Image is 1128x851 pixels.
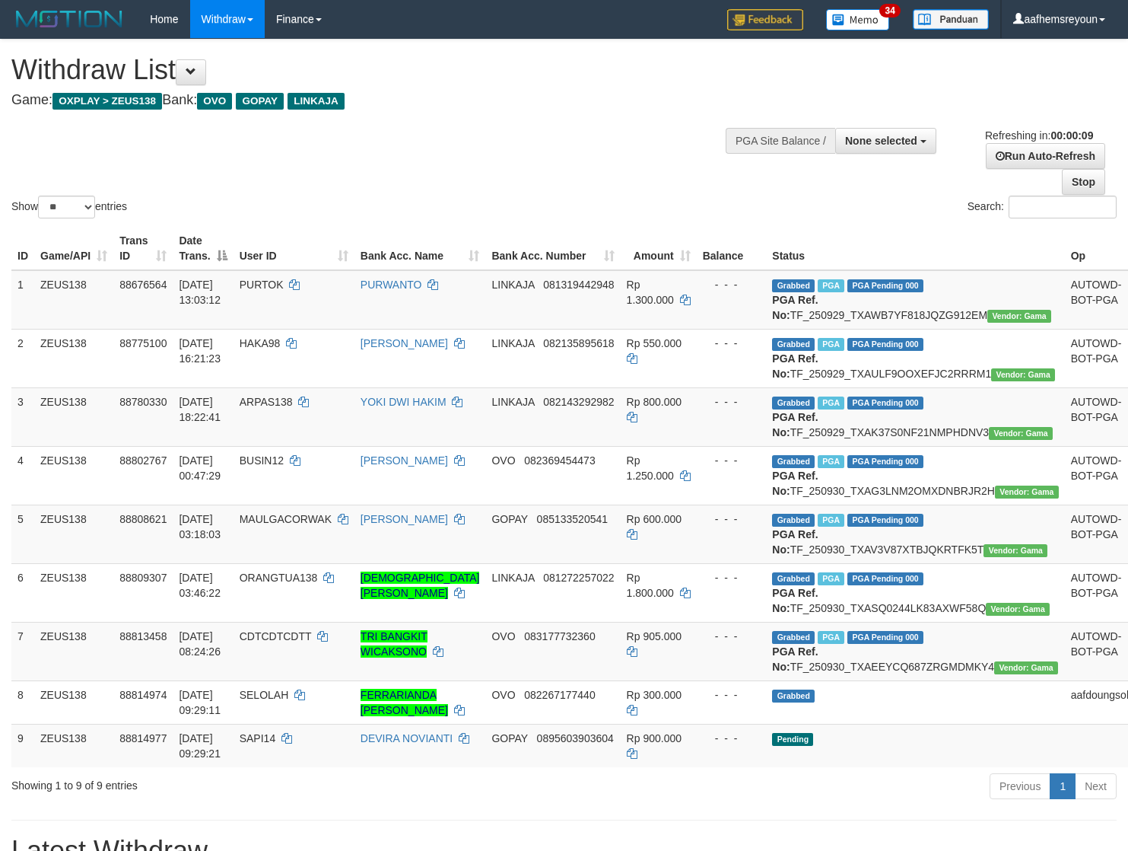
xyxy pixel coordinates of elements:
[727,9,803,30] img: Feedback.jpg
[543,572,614,584] span: Copy 081272257022 to clipboard
[818,338,844,351] span: Marked by aafnoeunsreypich
[119,630,167,642] span: 88813458
[240,513,332,525] span: MAULGACORWAK
[240,572,318,584] span: ORANGTUA138
[913,9,989,30] img: panduan.png
[766,387,1064,446] td: TF_250929_TXAK37S0NF21NMPHDNV3
[34,505,113,563] td: ZEUS138
[11,270,34,330] td: 1
[772,294,818,321] b: PGA Ref. No:
[818,514,844,527] span: Marked by aafsreyleap
[34,446,113,505] td: ZEUS138
[537,732,614,744] span: Copy 0895603903604 to clipboard
[491,396,534,408] span: LINKAJA
[11,196,127,218] label: Show entries
[234,227,354,270] th: User ID: activate to sort column ascending
[179,572,221,599] span: [DATE] 03:46:22
[766,270,1064,330] td: TF_250929_TXAWB7YF818JQZG912EM
[537,513,608,525] span: Copy 085133520541 to clipboard
[173,227,233,270] th: Date Trans.: activate to sort column descending
[627,689,682,701] span: Rp 300.000
[994,661,1058,674] span: Vendor URL: https://trx31.1velocity.biz
[968,196,1117,218] label: Search:
[361,732,453,744] a: DEVIRA NOVIANTI
[697,227,767,270] th: Balance
[543,337,614,349] span: Copy 082135895618 to clipboard
[288,93,345,110] span: LINKAJA
[119,337,167,349] span: 88775100
[703,336,761,351] div: - - -
[179,689,221,716] span: [DATE] 09:29:11
[818,279,844,292] span: Marked by aafnoeunsreypich
[361,279,422,291] a: PURWANTO
[236,93,284,110] span: GOPAY
[491,513,527,525] span: GOPAY
[766,563,1064,622] td: TF_250930_TXASQ0244LK83AXWF58Q
[766,505,1064,563] td: TF_250930_TXAV3V87XTBJQKRTFK5T
[766,227,1064,270] th: Status
[524,454,595,467] span: Copy 082369454473 to clipboard
[119,513,167,525] span: 88808621
[845,135,917,147] span: None selected
[847,572,923,585] span: PGA Pending
[119,454,167,467] span: 88802767
[627,337,682,349] span: Rp 550.000
[491,454,515,467] span: OVO
[703,512,761,527] div: - - -
[361,572,480,599] a: [DEMOGRAPHIC_DATA][PERSON_NAME]
[627,630,682,642] span: Rp 905.000
[52,93,162,110] span: OXPLAY > ZEUS138
[179,454,221,482] span: [DATE] 00:47:29
[847,279,923,292] span: PGA Pending
[847,631,923,644] span: PGA Pending
[986,603,1050,616] span: Vendor URL: https://trx31.1velocity.biz
[766,622,1064,680] td: TF_250930_TXAEEYCQ687ZRGMDMKY4
[703,570,761,585] div: - - -
[772,338,815,351] span: Grabbed
[354,227,486,270] th: Bank Acc. Name: activate to sort column ascending
[34,563,113,622] td: ZEUS138
[627,279,674,306] span: Rp 1.300.000
[818,572,844,585] span: Marked by aafsreyleap
[772,690,815,703] span: Grabbed
[240,396,293,408] span: ARPAS138
[179,279,221,306] span: [DATE] 13:03:12
[119,396,167,408] span: 88780330
[240,337,281,349] span: HAKA98
[240,689,289,701] span: SELOLAH
[34,680,113,724] td: ZEUS138
[179,337,221,365] span: [DATE] 16:21:23
[361,689,448,716] a: FERRARIANDA [PERSON_NAME]
[179,732,221,760] span: [DATE] 09:29:21
[1009,196,1117,218] input: Search:
[179,513,221,540] span: [DATE] 03:18:03
[240,630,312,642] span: CDTCDTCDTT
[11,8,127,30] img: MOTION_logo.png
[703,277,761,292] div: - - -
[772,572,815,585] span: Grabbed
[11,772,459,793] div: Showing 1 to 9 of 9 entries
[986,143,1105,169] a: Run Auto-Refresh
[772,528,818,556] b: PGA Ref. No:
[11,329,34,387] td: 2
[835,128,936,154] button: None selected
[772,733,813,746] span: Pending
[1075,773,1117,799] a: Next
[11,724,34,767] td: 9
[995,486,1059,499] span: Vendor URL: https://trx31.1velocity.biz
[847,514,923,527] span: PGA Pending
[34,622,113,680] td: ZEUS138
[11,680,34,724] td: 8
[818,631,844,644] span: Marked by aafsreyleap
[113,227,173,270] th: Trans ID: activate to sort column ascending
[38,196,95,218] select: Showentries
[983,544,1047,557] span: Vendor URL: https://trx31.1velocity.biz
[627,572,674,599] span: Rp 1.800.000
[11,563,34,622] td: 6
[361,513,448,525] a: [PERSON_NAME]
[524,689,595,701] span: Copy 082267177440 to clipboard
[772,279,815,292] span: Grabbed
[772,631,815,644] span: Grabbed
[34,329,113,387] td: ZEUS138
[11,93,737,108] h4: Game: Bank:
